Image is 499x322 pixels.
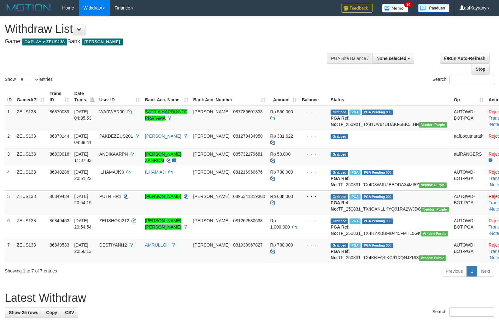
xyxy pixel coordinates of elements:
th: Bank Acc. Name: activate to sort column ascending [143,88,191,106]
span: 86849533 [50,242,69,247]
td: aafLoeutnarath [451,130,486,148]
td: aafRANGERS [451,148,486,166]
span: Marked by aafRornrotha [349,170,361,175]
span: Grabbed [331,218,348,224]
span: [PERSON_NAME] [82,39,122,45]
span: Copy 0895341319300 to clipboard [233,194,265,199]
b: PGA Ref. No: [331,176,349,187]
span: WARWER00 [99,109,125,114]
span: None selected [377,56,407,61]
span: Rp 1.000.000 [270,218,290,230]
span: Grabbed [331,152,348,157]
th: Amount: activate to sort column ascending [268,88,299,106]
span: Vendor URL: https://trx4.1velocity.biz [419,182,446,188]
div: - - - [302,193,326,200]
td: ZEUS138 [14,130,47,148]
span: [PERSON_NAME] [193,134,230,139]
span: [DATE] 20:56:13 [74,242,91,254]
span: [DATE] 20:54:54 [74,218,91,230]
a: Run Auto-Refresh [440,53,490,64]
td: 3 [5,148,14,166]
span: 86830016 [50,152,69,157]
span: Vendor URL: https://trx4.1velocity.biz [419,255,446,261]
span: [PERSON_NAME] [193,242,230,247]
td: AUTOWD-BOT-PGA [451,190,486,215]
span: Vendor URL: https://trx4.1velocity.biz [421,231,448,236]
span: [PERSON_NAME] [193,218,230,223]
input: Search: [449,307,494,317]
a: AMRULLOH [145,242,170,247]
span: Copy 087786601338 to clipboard [233,109,262,114]
a: [PERSON_NAME] [PERSON_NAME] [145,218,181,230]
td: ZEUS138 [14,106,47,130]
span: Rp 700.000 [270,242,293,247]
span: [DATE] 11:37:33 [74,152,91,163]
span: Rp 550.000 [270,109,293,114]
div: - - - [302,218,326,224]
span: OXPLAY > ZEUS138 [22,39,67,45]
th: Trans ID: activate to sort column ascending [47,88,72,106]
span: ZEUSHOKI212 [99,218,129,223]
span: ILHAMAJI90 [99,170,124,175]
button: None selected [373,53,414,64]
b: PGA Ref. No: [331,116,349,127]
h4: Game: Bank: [5,39,326,45]
div: Showing 1 to 7 of 7 entries [5,265,203,274]
select: Showentries [16,75,39,84]
td: TF_250831_TX4HYXBBMU445FMTL0GK [328,215,451,239]
a: CSV [61,307,78,318]
span: Vendor URL: https://trx4.1velocity.biz [421,207,449,212]
span: PUTRIHR1 [99,194,121,199]
td: ZEUS138 [14,239,47,263]
td: AUTOWD-BOT-PGA [451,166,486,190]
img: MOTION_logo.png [5,3,53,13]
div: PGA Site Balance / [327,53,372,64]
h1: Latest Withdraw [5,292,494,304]
span: PAKDEZEUS201 [99,134,133,139]
td: 1 [5,106,14,130]
span: Grabbed [331,194,348,200]
a: Stop [472,64,490,75]
span: 86870089 [50,109,69,114]
label: Search: [432,307,494,317]
th: ID [5,88,14,106]
span: 86849434 [50,194,69,199]
span: Marked by aafRornrotha [349,194,361,200]
input: Search: [449,75,494,84]
td: TF_250901_TX41UV64UDAKF5EK5LHR [328,106,451,130]
a: [PERSON_NAME] [145,194,181,199]
div: - - - [302,151,326,157]
a: ILHAM AJI [145,170,166,175]
td: AUTOWD-BOT-PGA [451,215,486,239]
th: Status [328,88,451,106]
span: PGA Pending [362,110,393,115]
td: AUTOWD-BOT-PGA [451,106,486,130]
a: [PERSON_NAME] ZAHROM [145,152,181,163]
span: [PERSON_NAME] [193,152,230,157]
div: - - - [302,169,326,175]
h1: Withdraw List [5,23,326,35]
a: SATRIA HARDIANTO PRATAMA [145,109,188,121]
a: 1 [467,266,477,277]
span: [PERSON_NAME] [193,109,230,114]
span: Copy 085732179681 to clipboard [233,152,262,157]
span: Grabbed [331,170,348,175]
span: Rp 700.000 [270,170,293,175]
th: Game/API: activate to sort column ascending [14,88,47,106]
span: PGA Pending [362,243,393,248]
span: PGA Pending [362,194,393,200]
span: Grabbed [331,243,348,248]
span: PGA Pending [362,170,393,175]
th: Op: activate to sort column ascending [451,88,486,106]
span: ANDIKAARPN [99,152,128,157]
a: Next [477,266,494,277]
img: Feedback.jpg [341,4,373,13]
th: Bank Acc. Number: activate to sort column ascending [191,88,268,106]
td: ZEUS138 [14,166,47,190]
b: PGA Ref. No: [331,249,349,260]
span: [DATE] 04:35:53 [74,109,91,121]
td: AUTOWD-BOT-PGA [451,239,486,263]
span: 34 [404,2,413,7]
div: - - - [302,109,326,115]
span: Grabbed [331,134,348,139]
